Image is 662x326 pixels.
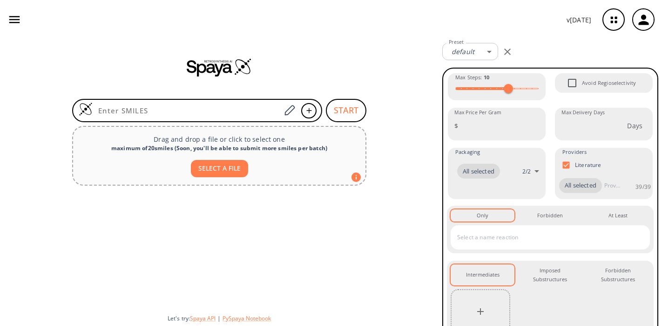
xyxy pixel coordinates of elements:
[562,148,587,156] span: Providers
[484,74,489,81] strong: 10
[562,73,582,93] span: Avoid Regioselectivity
[457,167,500,176] span: All selected
[79,102,93,116] img: Logo Spaya
[455,73,489,82] span: Max Steps :
[602,178,622,193] input: Provider name
[187,58,252,76] img: Spaya logo
[449,39,464,46] label: Preset
[451,264,514,285] button: Intermediates
[635,183,651,191] p: 39 / 39
[627,121,642,131] p: Days
[216,314,223,322] span: |
[81,134,358,144] p: Drag and drop a file or click to select one
[455,230,632,245] input: Select a name reaction
[559,181,602,190] span: All selected
[81,144,358,153] div: maximum of 20 smiles ( Soon, you'll be able to submit more smiles per batch )
[451,209,514,222] button: Only
[586,264,650,285] button: Forbidden Substructures
[455,148,480,156] span: Packaging
[575,161,601,169] p: Literature
[190,314,216,322] button: Spaya API
[191,160,248,177] button: SELECT A FILE
[477,211,488,220] div: Only
[454,109,501,116] label: Max Price Per Gram
[454,121,458,131] p: $
[608,211,628,220] div: At Least
[522,167,531,175] p: 2 / 2
[582,79,636,87] span: Avoid Regioselectivity
[586,209,650,222] button: At Least
[452,47,474,56] em: default
[168,314,435,322] div: Let's try:
[594,266,642,284] div: Forbidden Substructures
[526,266,574,284] div: Imposed Substructures
[537,211,563,220] div: Forbidden
[326,99,366,122] button: START
[518,209,582,222] button: Forbidden
[567,15,591,25] p: v [DATE]
[561,109,605,116] label: Max Delivery Days
[466,271,500,279] div: Intermediates
[223,314,271,322] button: PySpaya Notebook
[518,264,582,285] button: Imposed Substructures
[93,106,281,115] input: Enter SMILES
